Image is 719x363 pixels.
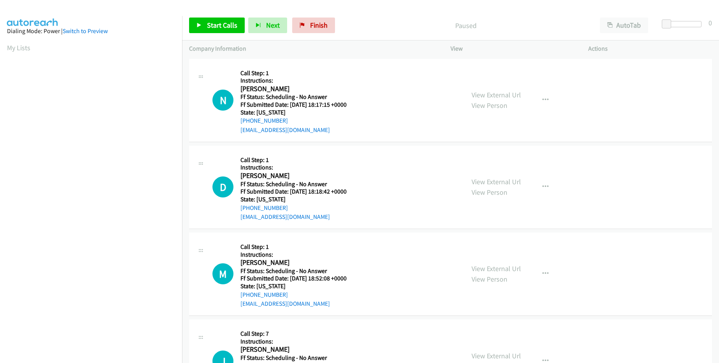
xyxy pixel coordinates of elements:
[472,275,507,284] a: View Person
[240,180,356,188] h5: Ff Status: Scheduling - No Answer
[240,275,356,282] h5: Ff Submitted Date: [DATE] 18:52:08 +0000
[472,90,521,99] a: View External Url
[240,156,356,164] h5: Call Step: 1
[7,43,30,52] a: My Lists
[345,20,586,31] p: Paused
[240,196,356,203] h5: State: [US_STATE]
[708,18,712,28] div: 0
[240,109,356,116] h5: State: [US_STATE]
[240,77,356,85] h5: Instructions:
[240,101,356,109] h5: Ff Submitted Date: [DATE] 18:17:15 +0000
[240,267,356,275] h5: Ff Status: Scheduling - No Answer
[189,18,245,33] a: Start Calls
[240,213,330,220] a: [EMAIL_ADDRESS][DOMAIN_NAME]
[240,164,356,171] h5: Instructions:
[240,345,356,354] h2: [PERSON_NAME]
[207,21,237,30] span: Start Calls
[240,258,356,267] h2: [PERSON_NAME]
[240,251,356,259] h5: Instructions:
[240,126,330,134] a: [EMAIL_ADDRESS][DOMAIN_NAME]
[451,44,574,53] p: View
[472,351,521,360] a: View External Url
[240,85,356,93] h2: [PERSON_NAME]
[240,204,288,211] a: [PHONE_NUMBER]
[212,90,233,111] h1: N
[472,177,521,186] a: View External Url
[240,282,356,290] h5: State: [US_STATE]
[310,21,328,30] span: Finish
[472,264,521,273] a: View External Url
[472,188,507,197] a: View Person
[240,243,356,251] h5: Call Step: 1
[189,44,437,53] p: Company Information
[292,18,335,33] a: Finish
[212,263,233,284] div: The call is yet to be attempted
[212,263,233,284] h1: M
[212,176,233,197] h1: D
[240,93,356,101] h5: Ff Status: Scheduling - No Answer
[240,300,330,307] a: [EMAIL_ADDRESS][DOMAIN_NAME]
[240,330,356,338] h5: Call Step: 7
[248,18,287,33] button: Next
[212,176,233,197] div: The call is yet to be attempted
[212,90,233,111] div: The call is yet to be attempted
[240,188,356,196] h5: Ff Submitted Date: [DATE] 18:18:42 +0000
[666,21,701,27] div: Delay between calls (in seconds)
[240,171,356,180] h2: [PERSON_NAME]
[240,291,288,298] a: [PHONE_NUMBER]
[266,21,280,30] span: Next
[588,44,712,53] p: Actions
[63,27,108,35] a: Switch to Preview
[7,26,175,36] div: Dialing Mode: Power |
[472,101,507,110] a: View Person
[600,18,648,33] button: AutoTab
[240,354,356,362] h5: Ff Status: Scheduling - No Answer
[240,69,356,77] h5: Call Step: 1
[240,117,288,124] a: [PHONE_NUMBER]
[240,338,356,345] h5: Instructions:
